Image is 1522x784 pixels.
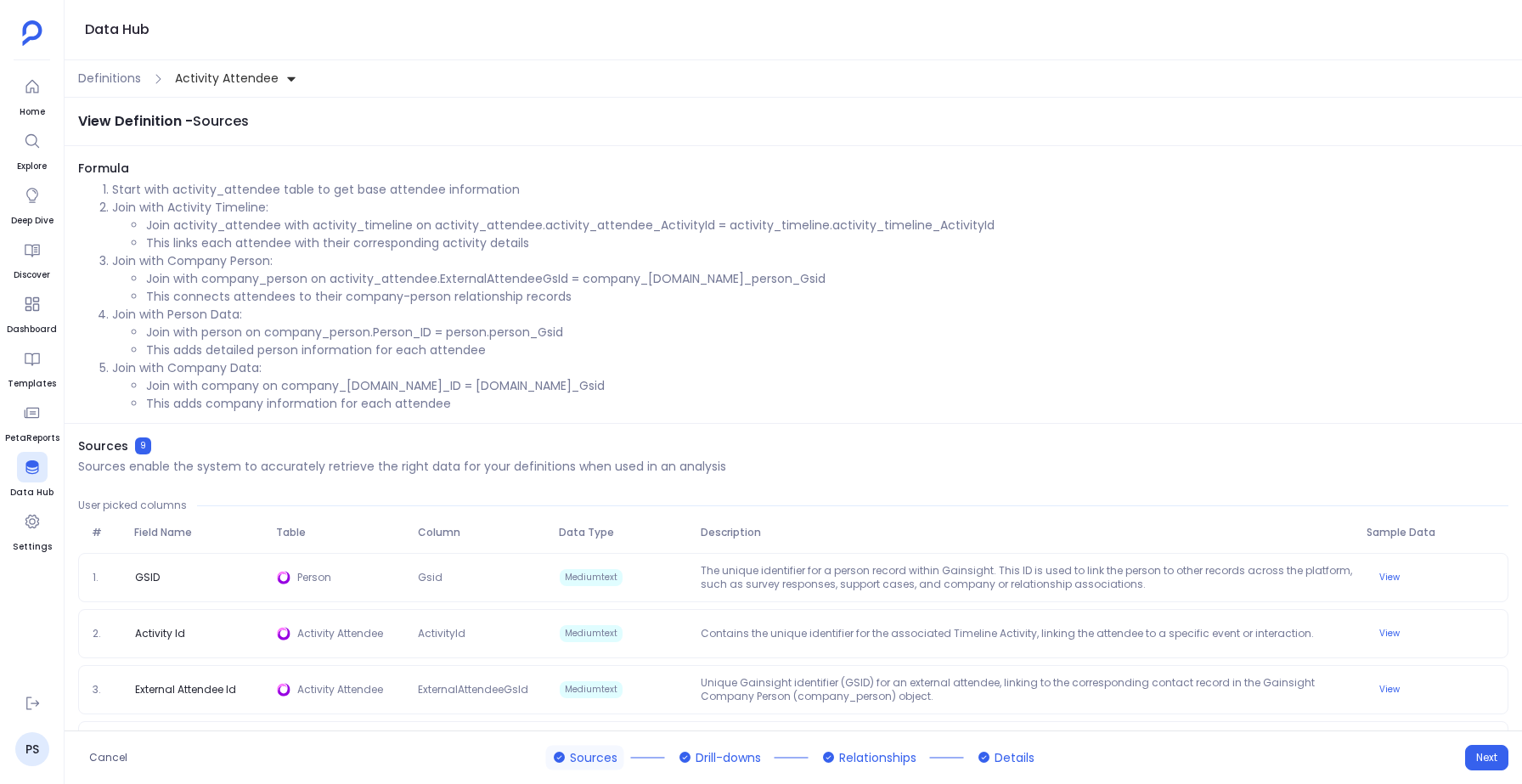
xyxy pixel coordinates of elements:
span: Sources [193,111,249,131]
span: Formula [78,160,1508,178]
span: Home [17,105,48,119]
a: Deep Dive [11,180,54,228]
a: Data Hub [10,452,54,499]
span: Sources [570,748,617,766]
li: Join with company_person on activity_attendee.ExternalAttendeeGsId = company_[DOMAIN_NAME]_person... [146,270,1508,288]
button: View [1369,567,1410,588]
li: This adds detailed person information for each attendee [146,341,1508,359]
a: Discover [14,234,50,282]
p: Contains the unique identifier for the associated Timeline Activity, linking the attendee to a sp... [694,627,1359,640]
li: Join activity_attendee with activity_timeline on activity_attendee.activity_attendee_ActivityId =... [146,217,1508,234]
p: Join with Company Person: [112,252,1508,270]
span: 2. [86,627,128,640]
span: Person [297,571,405,584]
span: Dashboard [7,323,57,336]
button: View [1369,623,1410,644]
a: Home [17,71,48,119]
li: Join with person on company_person.Person_ID = person.person_Gsid [146,324,1508,341]
span: Explore [17,160,48,173]
span: Templates [8,377,56,391]
span: Field Name [127,526,269,539]
span: Data Type [552,526,694,539]
span: Activity Attendee [175,70,279,87]
span: User picked columns [78,499,187,512]
span: Relationships [839,748,916,766]
span: GSID [128,571,166,584]
span: Activity Id [128,627,192,640]
span: Deep Dive [11,214,54,228]
span: Mediumtext [560,569,623,586]
a: Settings [13,506,52,554]
li: Join with company on company_[DOMAIN_NAME]_ID = [DOMAIN_NAME]_Gsid [146,377,1508,395]
span: Mediumtext [560,681,623,698]
p: Join with Activity Timeline: [112,199,1508,217]
li: This connects attendees to their company-person relationship records [146,288,1508,306]
span: 9 [135,437,151,454]
button: Cancel [78,745,138,770]
li: This links each attendee with their corresponding activity details [146,234,1508,252]
span: Discover [14,268,50,282]
button: View [1369,680,1410,700]
span: Mediumtext [560,625,623,642]
span: Activity Attendee [297,627,405,640]
span: Gsid [411,571,553,584]
span: 1. [86,571,128,584]
span: Data Hub [10,486,54,499]
span: Settings [13,540,52,554]
span: Definitions [78,70,141,87]
a: Templates [8,343,56,391]
img: petavue logo [22,20,42,46]
button: Details [971,745,1041,770]
a: PS [15,732,49,766]
a: Explore [17,126,48,173]
span: View Definition - [78,111,193,131]
p: The unique identifier for a person record within Gainsight. This ID is used to link the person to... [694,564,1359,591]
button: Relationships [815,745,923,770]
span: ExternalAttendeeGsId [411,683,553,697]
span: # [85,526,127,539]
p: Sources enable the system to accurately retrieve the right data for your definitions when used in... [78,458,726,475]
p: Unique Gainsight identifier (GSID) for an external attendee, linking to the corresponding contact... [694,676,1359,703]
span: Activity Attendee [297,683,405,697]
span: Sources [78,437,128,454]
span: Details [995,748,1034,766]
span: Drill-downs [696,748,761,766]
p: Join with Person Data: [112,306,1508,324]
button: Drill-downs [672,745,768,770]
span: 3. [86,683,128,697]
h1: Data Hub [85,18,149,42]
button: Next [1465,745,1508,770]
a: PetaReports [5,398,59,445]
span: Table [269,526,411,539]
p: Start with activity_attendee table to get base attendee information [112,181,1508,199]
a: Dashboard [7,289,57,336]
span: External Attendee Id [128,683,243,697]
button: Activity Attendee [172,65,301,93]
li: This adds company information for each attendee [146,395,1508,413]
span: Column [411,526,553,539]
span: ActivityId [411,627,553,640]
span: Description [694,526,1360,539]
p: Join with Company Data: [112,359,1508,377]
button: Sources [546,745,624,770]
span: Sample Data [1360,526,1502,539]
span: PetaReports [5,431,59,445]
